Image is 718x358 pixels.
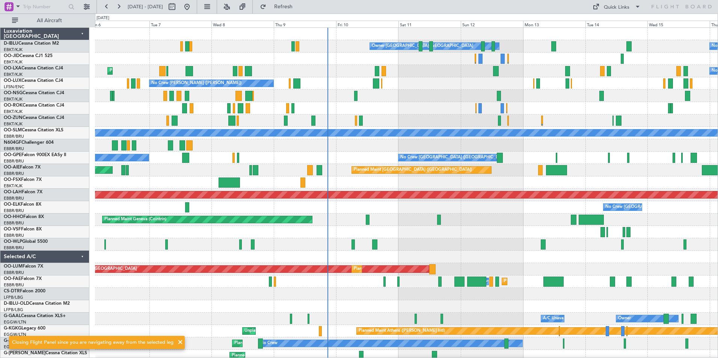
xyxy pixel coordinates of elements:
div: Unplanned Maint [GEOGRAPHIC_DATA] (Ataturk) [244,325,339,337]
div: Mon 6 [87,21,149,27]
div: Planned Maint Athens ([PERSON_NAME] Intl) [359,325,445,337]
a: OO-ROKCessna Citation CJ4 [4,103,64,108]
a: OO-WLPGlobal 5500 [4,239,48,244]
a: N604GFChallenger 604 [4,140,54,145]
div: Planned Maint Melsbroek Air Base [504,276,570,287]
a: OO-LXACessna Citation CJ4 [4,66,63,71]
a: EBKT/KJK [4,59,23,65]
a: EBBR/BRU [4,220,24,226]
span: G-GAAL [4,314,21,318]
a: EBBR/BRU [4,233,24,238]
div: Planned Maint [GEOGRAPHIC_DATA] ([GEOGRAPHIC_DATA] National) [354,263,490,275]
span: OO-FSX [4,177,21,182]
div: Sat 11 [398,21,461,27]
div: Closing Flight Panel since you are navigating away from the selected leg [12,339,173,346]
a: OO-FAEFalcon 7X [4,277,42,281]
span: OO-LXA [4,66,21,71]
a: EBBR/BRU [4,171,24,176]
a: EBKT/KJK [4,121,23,127]
a: OO-JIDCessna CJ1 525 [4,54,53,58]
a: EBBR/BRU [4,270,24,275]
div: Mon 13 [523,21,585,27]
a: EBBR/BRU [4,158,24,164]
a: EGGW/LTN [4,319,26,325]
a: EBBR/BRU [4,208,24,214]
div: Wed 15 [647,21,710,27]
a: OO-LUXCessna Citation CJ4 [4,78,63,83]
a: OO-VSFFalcon 8X [4,227,42,232]
span: OO-JID [4,54,20,58]
span: OO-SLM [4,128,22,132]
span: OO-HHO [4,215,23,219]
span: OO-LAH [4,190,22,194]
a: EBBR/BRU [4,282,24,288]
div: Owner [GEOGRAPHIC_DATA]-[GEOGRAPHIC_DATA] [372,41,473,52]
span: G-KGKG [4,326,21,331]
div: Planned Maint [GEOGRAPHIC_DATA] ([GEOGRAPHIC_DATA]) [234,338,353,349]
a: EBKT/KJK [4,47,23,53]
a: EBBR/BRU [4,146,24,152]
span: CS-DTR [4,289,20,293]
div: Planned Maint Kortrijk-[GEOGRAPHIC_DATA] [110,65,197,77]
a: G-GAALCessna Citation XLS+ [4,314,66,318]
a: G-KGKGLegacy 600 [4,326,45,331]
div: Owner [618,313,631,324]
div: No Crew [PERSON_NAME] ([PERSON_NAME]) [151,78,241,89]
span: OO-LUX [4,78,21,83]
span: OO-WLP [4,239,22,244]
a: D-IBLUCessna Citation M2 [4,41,59,46]
span: D-IBLU [4,41,18,46]
a: LFPB/LBG [4,307,23,313]
a: EBKT/KJK [4,72,23,77]
div: A/C Unavailable [543,313,574,324]
a: LFSN/ENC [4,84,24,90]
input: Trip Number [23,1,66,12]
div: No Crew [GEOGRAPHIC_DATA] ([GEOGRAPHIC_DATA] National) [400,152,526,163]
a: OO-GPEFalcon 900EX EASy II [4,153,66,157]
span: OO-LUM [4,264,23,269]
div: Wed 8 [211,21,274,27]
a: OO-ZUNCessna Citation CJ4 [4,116,64,120]
a: OO-LAHFalcon 7X [4,190,42,194]
span: OO-ROK [4,103,23,108]
span: D-IBLU-OLD [4,301,29,306]
div: Fri 10 [336,21,398,27]
span: OO-FAE [4,277,21,281]
div: Tue 14 [585,21,648,27]
div: Thu 9 [274,21,336,27]
a: EBBR/BRU [4,134,24,139]
div: [DATE] [97,15,109,21]
a: OO-AIEFalcon 7X [4,165,41,170]
a: EBBR/BRU [4,245,24,251]
button: All Aircraft [8,15,81,27]
a: OO-HHOFalcon 8X [4,215,44,219]
a: EBKT/KJK [4,96,23,102]
span: OO-ELK [4,202,21,207]
a: EBKT/KJK [4,109,23,114]
a: OO-NSGCessna Citation CJ4 [4,91,64,95]
span: OO-ZUN [4,116,23,120]
a: EBKT/KJK [4,183,23,189]
span: OO-GPE [4,153,21,157]
div: Planned Maint [GEOGRAPHIC_DATA] ([GEOGRAPHIC_DATA]) [354,164,472,176]
a: OO-SLMCessna Citation XLS [4,128,63,132]
div: Quick Links [604,4,629,11]
span: [DATE] - [DATE] [128,3,163,10]
a: OO-FSXFalcon 7X [4,177,42,182]
div: Tue 7 [149,21,212,27]
div: Planned Maint Geneva (Cointrin) [104,214,166,225]
span: N604GF [4,140,21,145]
a: OO-ELKFalcon 8X [4,202,41,207]
button: Refresh [256,1,302,13]
span: OO-NSG [4,91,23,95]
a: OO-LUMFalcon 7X [4,264,43,269]
span: OO-VSF [4,227,21,232]
button: Quick Links [589,1,644,13]
div: No Crew [260,338,278,349]
span: Refresh [268,4,299,9]
span: OO-AIE [4,165,20,170]
div: Sun 12 [461,21,523,27]
span: All Aircraft [20,18,79,23]
a: EBBR/BRU [4,196,24,201]
a: D-IBLU-OLDCessna Citation M2 [4,301,70,306]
